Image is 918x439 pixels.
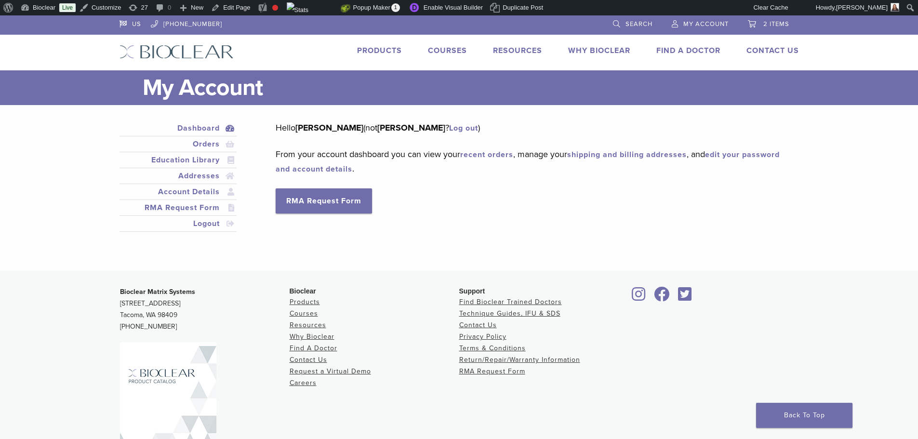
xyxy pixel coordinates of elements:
[675,293,695,302] a: Bioclear
[143,70,799,105] h1: My Account
[121,218,235,229] a: Logout
[493,46,542,55] a: Resources
[121,170,235,182] a: Addresses
[625,20,652,28] span: Search
[272,5,278,11] div: Focus keyphrase not set
[629,293,649,302] a: Bioclear
[357,46,402,55] a: Products
[121,202,235,213] a: RMA Request Form
[672,15,729,30] a: My Account
[121,122,235,134] a: Dashboard
[377,122,445,133] strong: [PERSON_NAME]
[59,3,76,12] a: Live
[290,344,337,352] a: Find A Doctor
[651,293,673,302] a: Bioclear
[151,15,222,30] a: [PHONE_NUMBER]
[120,288,195,296] strong: Bioclear Matrix Systems
[763,20,789,28] span: 2 items
[391,3,400,12] span: 1
[746,46,799,55] a: Contact Us
[459,287,485,295] span: Support
[459,298,562,306] a: Find Bioclear Trained Doctors
[428,46,467,55] a: Courses
[290,379,317,387] a: Careers
[290,298,320,306] a: Products
[120,286,290,333] p: [STREET_ADDRESS] Tacoma, WA 98409 [PHONE_NUMBER]
[459,321,497,329] a: Contact Us
[121,186,235,198] a: Account Details
[276,147,784,176] p: From your account dashboard you can view your , manage your , and .
[459,356,580,364] a: Return/Repair/Warranty Information
[121,154,235,166] a: Education Library
[449,123,478,133] a: Log out
[290,309,318,318] a: Courses
[683,20,729,28] span: My Account
[295,122,363,133] strong: [PERSON_NAME]
[290,356,327,364] a: Contact Us
[459,344,526,352] a: Terms & Conditions
[120,45,234,59] img: Bioclear
[459,309,560,318] a: Technique Guides, IFU & SDS
[120,15,141,30] a: US
[460,150,513,160] a: recent orders
[287,2,341,14] img: Views over 48 hours. Click for more Jetpack Stats.
[276,188,372,213] a: RMA Request Form
[459,367,525,375] a: RMA Request Form
[290,321,326,329] a: Resources
[459,333,506,341] a: Privacy Policy
[276,120,784,135] p: Hello (not ? )
[290,333,334,341] a: Why Bioclear
[656,46,720,55] a: Find A Doctor
[756,403,852,428] a: Back To Top
[748,15,789,30] a: 2 items
[567,150,687,160] a: shipping and billing addresses
[836,4,888,11] span: [PERSON_NAME]
[120,120,237,243] nav: Account pages
[290,287,316,295] span: Bioclear
[568,46,630,55] a: Why Bioclear
[290,367,371,375] a: Request a Virtual Demo
[613,15,652,30] a: Search
[121,138,235,150] a: Orders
